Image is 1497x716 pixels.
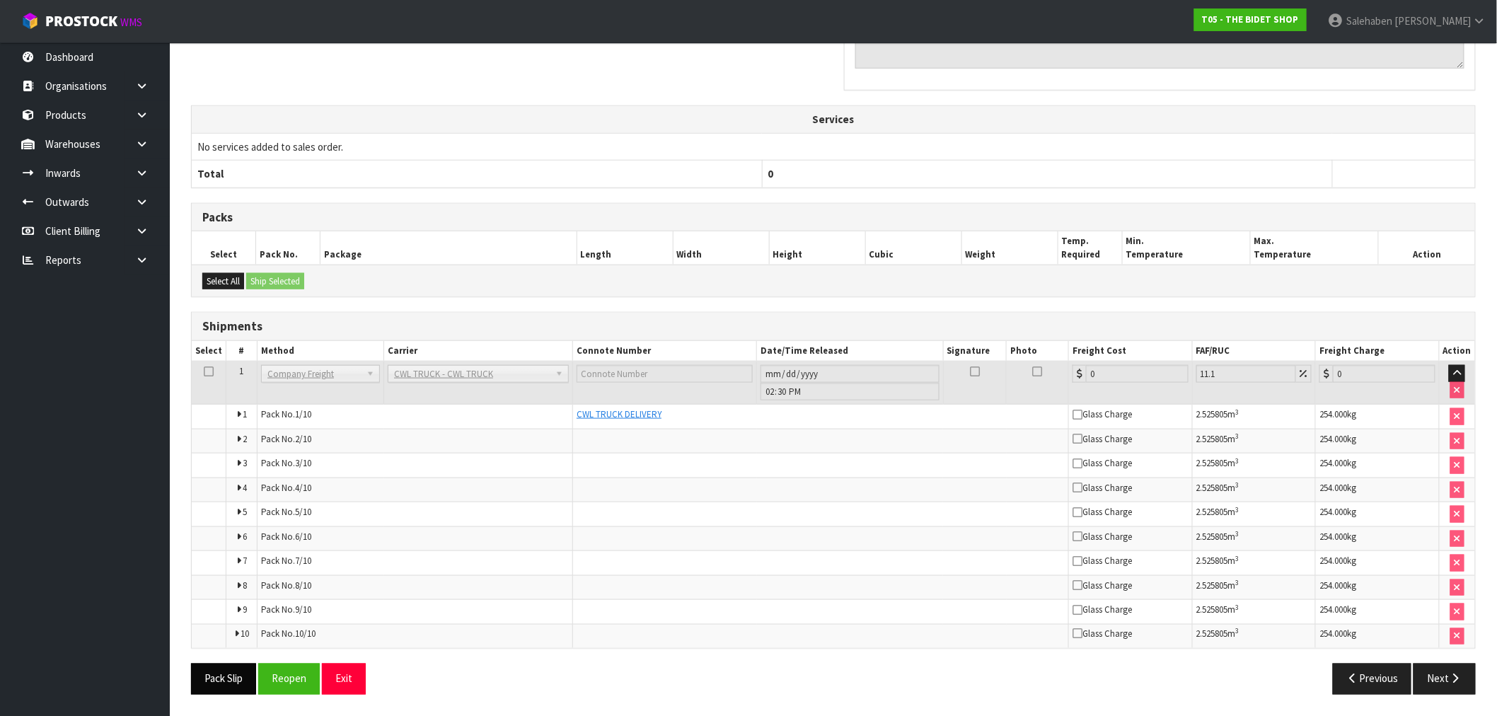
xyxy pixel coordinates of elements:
td: m [1192,600,1316,625]
span: 5 [243,506,247,518]
span: 254.000 [1319,579,1347,591]
span: 254.000 [1319,531,1347,543]
th: Height [769,231,865,265]
th: Weight [961,231,1058,265]
sup: 3 [1236,432,1239,441]
th: Freight Cost [1069,341,1192,362]
td: m [1192,624,1316,648]
span: 2.525805 [1196,482,1228,494]
span: 8 [243,579,247,591]
input: Connote Number [577,365,753,383]
span: 10 [241,628,249,640]
th: Method [258,341,384,362]
span: 2.525805 [1196,604,1228,616]
sup: 3 [1236,529,1239,538]
span: 2 [243,433,247,445]
span: Salehaben [1346,14,1392,28]
span: 1 [243,408,247,420]
span: 8/10 [295,579,311,591]
td: m [1192,526,1316,551]
input: Freight Adjustment [1196,365,1297,383]
span: 2.525805 [1196,579,1228,591]
td: m [1192,478,1316,502]
th: Action [1379,231,1475,265]
span: 6 [243,531,247,543]
th: Pack No. [256,231,320,265]
th: Cubic [865,231,961,265]
td: kg [1316,600,1439,625]
td: Pack No. [258,454,573,478]
span: [PERSON_NAME] [1394,14,1471,28]
th: Total [192,161,762,187]
span: 4/10 [295,482,311,494]
button: Ship Selected [246,273,304,290]
td: Pack No. [258,575,573,600]
td: kg [1316,405,1439,429]
button: Reopen [258,664,320,694]
sup: 3 [1236,627,1239,636]
td: m [1192,405,1316,429]
th: Max. Temperature [1251,231,1379,265]
span: 9 [243,604,247,616]
th: Freight Charge [1316,341,1439,362]
sup: 3 [1236,554,1239,563]
button: Select All [202,273,244,290]
span: 254.000 [1319,482,1347,494]
td: m [1192,502,1316,527]
h3: Packs [202,211,1464,224]
span: 254.000 [1319,408,1347,420]
span: 7 [243,555,247,567]
button: Pack Slip [191,664,256,694]
button: Exit [322,664,366,694]
span: Glass Charge [1073,628,1132,640]
th: Signature [943,341,1007,362]
th: Connote Number [573,341,757,362]
span: Glass Charge [1073,506,1132,518]
th: FAF/RUC [1192,341,1316,362]
span: Glass Charge [1073,457,1132,469]
td: kg [1316,454,1439,478]
sup: 3 [1236,480,1239,490]
td: kg [1316,575,1439,600]
span: ProStock [45,12,117,30]
td: m [1192,429,1316,454]
th: Select [192,341,226,362]
span: 2/10 [295,433,311,445]
span: 254.000 [1319,457,1347,469]
input: Freight Charge [1333,365,1435,383]
span: 3 [243,457,247,469]
span: Glass Charge [1073,579,1132,591]
th: Package [320,231,577,265]
small: WMS [120,16,142,29]
td: Pack No. [258,526,573,551]
span: Glass Charge [1073,604,1132,616]
span: 5/10 [295,506,311,518]
span: 7/10 [295,555,311,567]
th: Width [673,231,769,265]
span: Glass Charge [1073,531,1132,543]
td: kg [1316,502,1439,527]
th: Select [192,231,256,265]
a: T05 - THE BIDET SHOP [1194,8,1307,31]
span: Glass Charge [1073,482,1132,494]
td: Pack No. [258,429,573,454]
td: No services added to sales order. [192,133,1475,160]
td: kg [1316,624,1439,648]
span: 2.525805 [1196,555,1228,567]
span: 9/10 [295,604,311,616]
th: Date/Time Released [757,341,944,362]
span: CWL TRUCK DELIVERY [577,408,661,420]
span: 3/10 [295,457,311,469]
td: kg [1316,551,1439,576]
th: # [226,341,258,362]
sup: 3 [1236,505,1239,514]
span: CWL TRUCK - CWL TRUCK [394,366,550,383]
span: 10/10 [295,628,316,640]
sup: 3 [1236,578,1239,587]
td: Pack No. [258,624,573,648]
span: 2.525805 [1196,506,1228,518]
span: 254.000 [1319,604,1347,616]
button: Next [1414,664,1476,694]
th: Carrier [384,341,573,362]
td: kg [1316,478,1439,502]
